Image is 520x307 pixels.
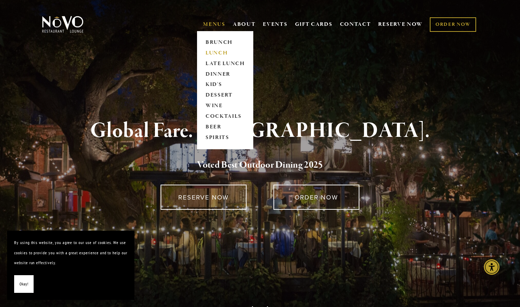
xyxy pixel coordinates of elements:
img: Novo Restaurant &amp; Lounge [41,16,85,33]
section: Cookie banner [7,231,134,300]
a: ABOUT [233,21,256,28]
a: WINE [203,101,247,111]
a: BRUNCH [203,37,247,48]
a: COCKTAILS [203,111,247,122]
a: SPIRITS [203,133,247,143]
a: CONTACT [340,18,371,31]
a: DINNER [203,69,247,80]
a: ORDER NOW [430,17,476,32]
a: DESSERT [203,90,247,101]
a: ORDER NOW [273,185,359,210]
h2: 5 [54,158,466,173]
a: KID'S [203,80,247,90]
strong: Global Fare. [GEOGRAPHIC_DATA]. [90,117,429,144]
a: LUNCH [203,48,247,58]
a: Voted Best Outdoor Dining 202 [197,159,318,172]
a: RESERVE NOW [161,185,247,210]
button: Okay! [14,275,34,293]
p: By using this website, you agree to our use of cookies. We use cookies to provide you with a grea... [14,238,127,268]
a: BEER [203,122,247,133]
span: Okay! [19,279,28,289]
a: LATE LUNCH [203,58,247,69]
a: EVENTS [263,21,287,28]
a: MENUS [203,21,225,28]
div: Accessibility Menu [484,259,499,275]
a: RESERVE NOW [378,18,423,31]
a: GIFT CARDS [295,18,333,31]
